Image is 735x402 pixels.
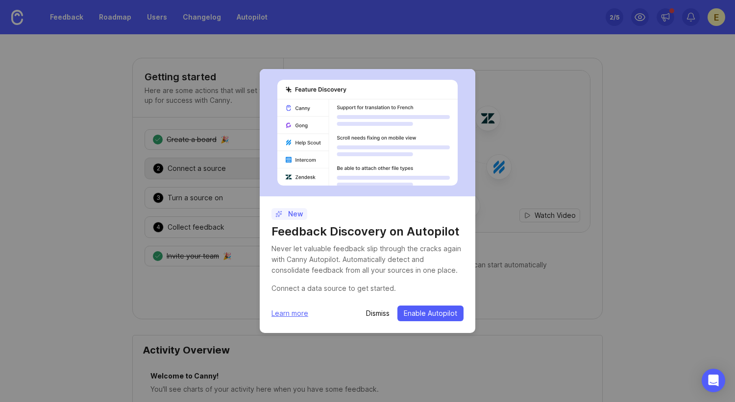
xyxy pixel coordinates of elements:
img: autopilot-456452bdd303029aca878276f8eef889.svg [277,80,458,186]
a: Learn more [271,308,308,319]
button: Dismiss [366,308,390,318]
div: Open Intercom Messenger [702,369,725,392]
button: Enable Autopilot [397,306,464,321]
p: New [275,209,303,219]
div: Never let valuable feedback slip through the cracks again with Canny Autopilot. Automatically det... [271,243,464,276]
div: Connect a data source to get started. [271,283,464,294]
h1: Feedback Discovery on Autopilot [271,224,464,239]
span: Enable Autopilot [404,308,457,318]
